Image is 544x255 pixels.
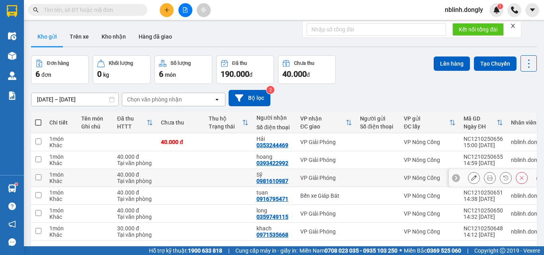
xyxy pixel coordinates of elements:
div: Khối lượng [109,60,133,66]
strong: 0708 023 035 - 0935 103 250 [325,247,397,254]
svg: open [214,96,220,103]
div: 14:12 [DATE] [464,232,503,238]
input: Select a date range. [31,93,118,106]
span: aim [201,7,206,13]
button: Khối lượng0kg [93,55,151,84]
th: Toggle SortBy [400,112,460,133]
div: Chi tiết [49,119,73,126]
sup: 1 [15,183,18,185]
span: đ [307,72,310,78]
div: 40.000 đ [117,171,153,178]
div: Tên món [81,115,109,122]
div: Mã GD [464,115,497,122]
th: Toggle SortBy [113,112,157,133]
button: Đã thu190.000đ [216,55,274,84]
div: VP gửi [404,115,449,122]
button: Đơn hàng6đơn [31,55,89,84]
div: ĐC lấy [404,123,449,130]
div: Khác [49,160,73,166]
img: solution-icon [8,91,16,100]
div: Khác [49,232,73,238]
div: 30.000 đ [117,225,153,232]
div: Tại văn phòng [117,178,153,184]
span: kg [103,72,109,78]
div: VP Nông Cống [404,193,456,199]
sup: 1 [497,4,503,9]
input: Tìm tên, số ĐT hoặc mã đơn [44,6,138,14]
div: 0971535668 [256,232,288,238]
div: 15:00 [DATE] [464,142,503,148]
div: VP Giải Phóng [300,157,352,163]
span: | [467,246,468,255]
div: 14:32 [DATE] [464,214,503,220]
div: Số lượng [170,60,191,66]
div: VP Nông Cống [404,175,456,181]
div: VP Giải Phóng [300,175,352,181]
sup: 2 [266,86,274,94]
img: phone-icon [511,6,518,14]
div: ĐC giao [300,123,346,130]
th: Toggle SortBy [460,112,507,133]
div: 0353244469 [256,142,288,148]
div: 1 món [49,171,73,178]
div: 0916795471 [256,196,288,202]
div: VP Nông Cống [404,157,456,163]
strong: 1900 633 818 [188,247,222,254]
div: VP Giải Phóng [300,210,352,217]
div: NC1210250655 [464,154,503,160]
button: Kết nối tổng đài [452,23,504,36]
button: Trên xe [63,27,95,46]
div: NC1210250650 [464,207,503,214]
div: Đã thu [117,115,147,122]
span: Miền Nam [299,246,397,255]
div: Đơn hàng [47,60,69,66]
div: 0393422992 [256,160,288,166]
th: Toggle SortBy [205,112,252,133]
div: Đã thu [232,60,247,66]
div: Hải [256,136,292,142]
span: đ [249,72,252,78]
div: 14:59 [DATE] [464,160,503,166]
div: HTTT [117,123,147,130]
div: 0359749115 [256,214,288,220]
button: Chưa thu40.000đ [278,55,336,84]
button: Tạo Chuyến [474,56,517,71]
div: VP Nông Cống [404,210,456,217]
div: Khác [49,196,73,202]
img: icon-new-feature [493,6,500,14]
div: 40.000 đ [117,189,153,196]
span: notification [8,220,16,228]
div: Trạng thái [209,123,242,130]
div: khach [256,225,292,232]
span: 1 [499,4,501,9]
span: món [165,72,176,78]
div: Tại văn phòng [117,196,153,202]
span: file-add [182,7,188,13]
span: question-circle [8,202,16,210]
div: 1 món [49,189,73,196]
div: tuan [256,189,292,196]
div: Tại văn phòng [117,160,153,166]
div: NC1210250656 [464,136,503,142]
div: 40.000 đ [117,154,153,160]
div: Sỹ [256,171,292,178]
div: Số điện thoại [256,124,292,130]
div: VP nhận [300,115,346,122]
span: 6 [159,69,163,79]
div: Chưa thu [161,119,201,126]
span: Miền Bắc [404,246,461,255]
div: Ngày ĐH [464,123,497,130]
span: 6 [35,69,40,79]
img: logo-vxr [7,5,17,17]
span: nblinh.dongly [438,5,489,15]
span: copyright [500,248,505,253]
button: caret-down [525,3,539,17]
span: Hỗ trợ kỹ thuật: [149,246,222,255]
span: 40.000 [282,69,307,79]
div: Khác [49,178,73,184]
div: Tại văn phòng [117,232,153,238]
img: warehouse-icon [8,32,16,40]
div: Ghi chú [81,123,109,130]
div: Bến xe Giáp Bát [300,193,352,199]
button: Kho nhận [95,27,132,46]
